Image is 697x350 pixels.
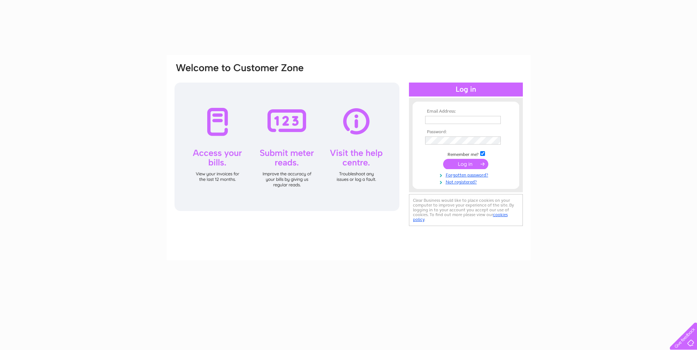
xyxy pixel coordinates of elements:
[425,171,509,178] a: Forgotten password?
[409,194,523,226] div: Clear Business would like to place cookies on your computer to improve your experience of the sit...
[423,130,509,135] th: Password:
[423,150,509,157] td: Remember me?
[443,159,488,169] input: Submit
[413,212,508,222] a: cookies policy
[423,109,509,114] th: Email Address:
[425,178,509,185] a: Not registered?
